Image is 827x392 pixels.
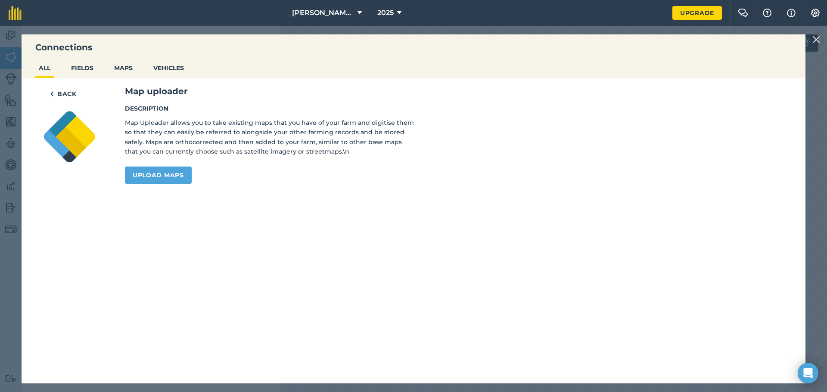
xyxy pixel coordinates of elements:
img: svg+xml;base64,PHN2ZyB4bWxucz0iaHR0cDovL3d3dy53My5vcmcvMjAwMC9zdmciIHdpZHRoPSI5IiBoZWlnaHQ9IjI0Ii... [50,89,54,99]
button: FIELDS [68,60,97,76]
h3: Connections [22,41,805,53]
button: MAPS [111,60,136,76]
a: Upload maps [125,167,192,184]
img: svg+xml;base64,PHN2ZyB4bWxucz0iaHR0cDovL3d3dy53My5vcmcvMjAwMC9zdmciIHdpZHRoPSIxNyIgaGVpZ2h0PSIxNy... [787,8,796,18]
span: 2025 [377,8,394,18]
a: Upgrade [672,6,722,20]
img: Two speech bubbles overlapping with the left bubble in the forefront [738,9,748,17]
h4: Description [125,104,414,113]
p: Map Uploader allows you to take existing maps that you have of your farm and digitise them so tha... [125,118,414,157]
img: A cog icon [810,9,821,17]
img: A question mark icon [762,9,772,17]
img: svg+xml;base64,PHN2ZyB4bWxucz0iaHR0cDovL3d3dy53My5vcmcvMjAwMC9zdmciIHdpZHRoPSIyMiIgaGVpZ2h0PSIzMC... [812,34,820,45]
button: Back [42,85,84,102]
button: VEHICLES [150,60,187,76]
h3: Map uploader [125,85,785,97]
img: fieldmargin Logo [9,6,22,20]
img: Map uploader logo [42,109,97,164]
span: [PERSON_NAME] Beyond Ranch [292,8,354,18]
button: ALL [35,60,54,76]
div: Open Intercom Messenger [798,363,818,383]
